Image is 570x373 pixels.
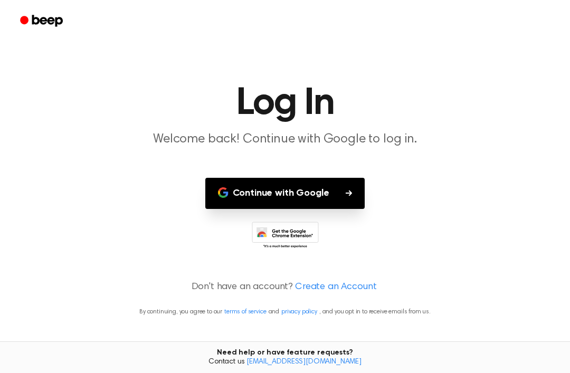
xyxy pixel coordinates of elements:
span: Contact us [6,358,564,367]
p: Don't have an account? [13,280,557,294]
p: Welcome back! Continue with Google to log in. [82,131,488,148]
a: privacy policy [281,309,317,315]
p: By continuing, you agree to our and , and you opt in to receive emails from us. [13,307,557,317]
a: Create an Account [295,280,376,294]
a: Beep [13,11,72,32]
a: [EMAIL_ADDRESS][DOMAIN_NAME] [246,358,362,366]
button: Continue with Google [205,178,365,209]
a: terms of service [224,309,266,315]
h1: Log In [15,84,555,122]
